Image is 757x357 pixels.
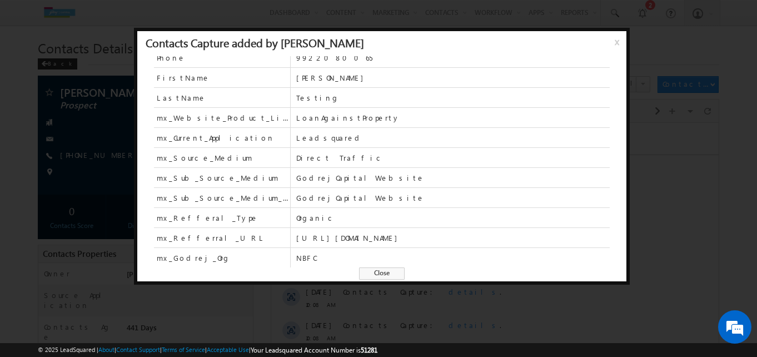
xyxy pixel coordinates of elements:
span: LastName [157,93,206,103]
span: [PERSON_NAME] [296,73,610,83]
span: 10:14 AM [34,110,68,120]
span: mx_Sub_Source_Medium [154,168,290,187]
span: details [177,297,228,307]
span: mx_Sub_Source_Medium [157,173,278,183]
span: mx_Website_Product_List [157,113,290,123]
span: 10:30 AM [34,77,68,87]
span: 10:08 AM [34,210,68,220]
span: Contacts Capture: [72,297,168,307]
span: mx_Current_Application [154,128,290,147]
span: GodrejCapitalWebsite [296,173,610,183]
span: LastName [154,88,290,107]
span: details [177,264,228,274]
span: mx_Website_Product_List [154,108,290,127]
span: 10:14 AM [34,143,68,153]
div: Chat with us now [58,58,187,73]
span: Testing [296,93,610,103]
span: mx_Source_Medium [154,148,290,167]
div: . [72,64,399,74]
span: 09:07 AM [34,310,68,320]
a: Contact Support [116,346,160,353]
span: 09:03 AM [34,344,68,354]
div: . [72,131,399,141]
div: Minimize live chat window [182,6,209,32]
span: FirstName [157,73,210,83]
span: 09:07 AM [34,277,68,287]
span: © 2025 LeadSquared | | | | | [38,345,377,355]
span: Time [167,8,182,25]
span: [URL][DOMAIN_NAME] [296,233,610,243]
span: mx_Sub_Source_Medium_1 [157,193,290,203]
span: [DATE] [34,231,59,241]
span: [DATE] [34,197,59,207]
span: mx_Refferral_URL [157,233,265,243]
span: 09:59 AM [34,244,68,254]
span: mx_Godrej_Org [157,253,231,263]
div: . [72,97,399,107]
span: [DATE] [34,64,59,74]
span: Contacts Capture: [72,164,168,173]
a: About [98,346,114,353]
span: details [177,197,228,207]
span: details [177,331,228,340]
span: mx_Refferral_URL [154,228,290,247]
span: mx_Godrej_Org [154,248,290,267]
span: Phone [154,48,290,67]
span: Contacts Capture: [72,97,168,107]
div: . [72,231,399,241]
a: Acceptable Use [207,346,249,353]
textarea: Type your message and hit 'Enter' [14,103,203,268]
span: 10:08 AM [34,177,68,187]
div: . [72,197,399,207]
span: [DATE] [34,297,59,308]
div: . [72,331,399,341]
div: . [72,264,399,274]
span: Contacts Capture: [72,331,168,340]
div: Today [11,43,47,53]
span: Contacts Capture: [72,231,168,240]
span: LoanAgainstProperty [296,113,610,123]
span: mx_Refferal_Type [154,208,290,227]
span: mx_Source_Medium [157,153,252,163]
span: Activity Type [11,8,49,25]
span: Contacts Capture: [72,264,168,274]
span: details [177,131,228,140]
span: Contacts Capture: [72,64,168,73]
span: GodrejCapitalWebsite [296,193,610,203]
img: d_60004797649_company_0_60004797649 [19,58,47,73]
span: [DATE] [34,264,59,274]
span: NBFC [296,253,610,263]
a: Terms of Service [162,346,205,353]
div: Contacts Capture added by [PERSON_NAME] [146,37,364,47]
span: 9922080065 [296,53,610,63]
span: details [177,164,228,173]
span: 51281 [361,346,377,354]
em: Start Chat [151,277,202,292]
span: [DATE] [34,97,59,107]
span: Your Leadsquared Account Number is [251,346,377,354]
span: details [177,97,228,107]
div: 89 Selected [58,12,90,22]
span: Contacts Capture: [72,131,168,140]
span: [DATE] [34,131,59,141]
div: . [72,164,399,174]
span: Direct Traffic [296,153,610,163]
span: details [177,64,228,73]
span: details [177,231,228,240]
span: mx_Current_Application [157,133,275,143]
span: Contacts Capture: [72,197,168,207]
span: Phone [157,53,186,63]
div: . [72,297,399,308]
div: Sales Activity,BL - Business Loan,FL - Flexible Loan,FT - Flexi Loan Balance Transfer,HL - Home L... [56,9,139,26]
span: mx_Sub_Source_Medium_1 [154,188,290,207]
span: Leadsquared [296,133,610,143]
div: All Time [191,12,213,22]
span: Close [359,267,405,280]
span: x [615,36,624,56]
span: [DATE] [34,331,59,341]
span: [DATE] [34,164,59,174]
span: FirstName [154,68,290,87]
span: Organic [296,213,610,223]
span: mx_Refferal_Type [157,213,258,223]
